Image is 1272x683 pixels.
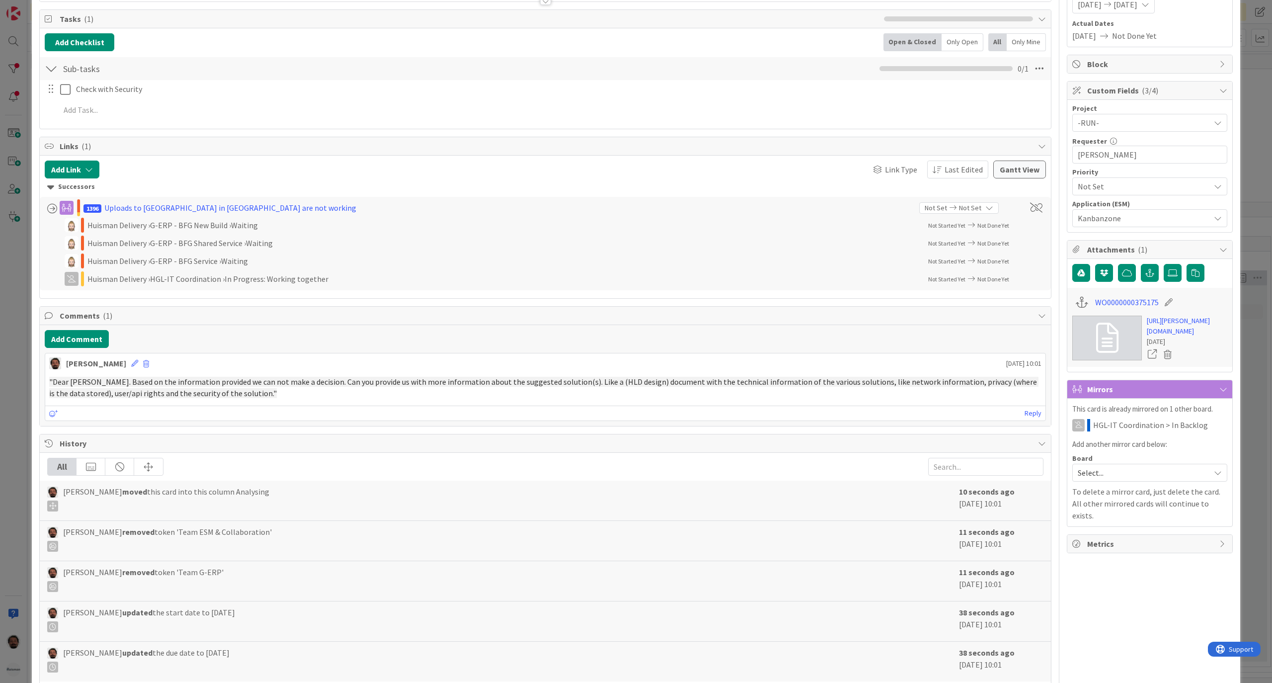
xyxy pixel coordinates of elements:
img: AC [47,487,58,498]
img: AC [47,567,58,578]
span: HGL-IT Coordination > In Backlog [1093,419,1208,431]
span: "Dear [PERSON_NAME]. Based on the information provided we can not make a decision. Can you provid... [49,377,1038,398]
div: [DATE] 10:01 [959,566,1043,596]
b: 11 seconds ago [959,527,1015,537]
div: All [48,458,77,475]
p: To delete a mirror card, just delete the card. All other mirrored cards will continue to exists. [1072,486,1227,521]
span: Block [1087,58,1214,70]
span: ( 1 ) [1138,245,1147,255]
div: Only Open [942,33,983,51]
span: Not Done Yet [977,222,1009,229]
span: Attachments [1087,244,1214,256]
div: Huisman Delivery › G-ERP - BFG New Build › Waiting [87,219,346,231]
div: Priority [1072,169,1227,175]
span: [PERSON_NAME] token 'Team G-ERP' [63,566,224,592]
b: 10 seconds ago [959,487,1015,497]
div: Huisman Delivery › G-ERP - BFG Shared Service › Waiting [87,237,346,249]
input: Add Checklist... [60,60,283,78]
div: [DATE] 10:01 [959,526,1043,556]
div: Uploads to [GEOGRAPHIC_DATA] in [GEOGRAPHIC_DATA] are not working [104,202,356,214]
div: Successors [47,181,1043,192]
img: AC [49,357,61,369]
span: Tasks [60,13,879,25]
b: removed [122,527,155,537]
span: Links [60,140,1033,152]
div: Project [1072,105,1227,112]
span: Not Set [959,203,981,213]
b: moved [122,487,147,497]
span: Not Started Yet [928,222,965,229]
div: [DATE] 10:01 [959,647,1043,677]
button: Add Checklist [45,33,114,51]
div: Huisman Delivery › HGL-IT Coordination › In Progress: Working together [87,273,346,285]
div: Open & Closed [883,33,942,51]
span: Actual Dates [1072,18,1227,29]
img: Rv [65,218,79,232]
span: Kanbanzone [1078,211,1205,225]
input: Search... [928,458,1043,476]
span: [DATE] 10:01 [1006,358,1041,369]
span: Not Done Yet [977,257,1009,265]
img: AC [47,607,58,618]
div: [DATE] [1147,337,1227,347]
img: AC [47,527,58,538]
span: Support [21,1,45,13]
span: Custom Fields [1087,85,1214,96]
button: Last Edited [927,161,988,178]
span: Not Started Yet [928,257,965,265]
div: Huisman Delivery › G-ERP - BFG Service › Waiting [87,255,346,267]
a: Open [1147,348,1158,361]
div: [PERSON_NAME] [66,357,126,369]
img: Rv [65,254,79,268]
span: 1396 [83,204,101,213]
b: removed [122,567,155,577]
a: [URL][PERSON_NAME][DOMAIN_NAME] [1147,316,1227,337]
span: [PERSON_NAME] token 'Team ESM & Collaboration' [63,526,272,552]
span: -RUN- [1078,116,1205,130]
b: 38 seconds ago [959,607,1015,617]
span: [PERSON_NAME] this card into this column Analysing [63,486,269,512]
span: Not Done Yet [977,275,1009,283]
b: updated [122,648,153,658]
span: [DATE] [1072,30,1096,42]
span: Not Set [925,203,947,213]
span: Mirrors [1087,383,1214,395]
span: ( 1 ) [81,141,91,151]
a: WO0000000375175 [1095,296,1159,308]
span: Metrics [1087,538,1214,550]
span: Not Set [1078,179,1205,193]
img: Rv [65,236,79,250]
span: [PERSON_NAME] the due date to [DATE] [63,647,230,673]
span: Not Started Yet [928,240,965,247]
label: Requester [1072,137,1107,146]
span: ( 1 ) [103,311,112,321]
span: Comments [60,310,1033,322]
b: 11 seconds ago [959,567,1015,577]
button: Gantt View [993,161,1046,178]
span: ( 3/4 ) [1142,85,1158,95]
span: Board [1072,455,1093,462]
p: Check with Security [76,84,1044,95]
span: Not Started Yet [928,275,965,283]
span: 0 / 1 [1018,63,1029,75]
div: [DATE] 10:01 [959,606,1043,636]
button: Add Link [45,161,99,178]
div: Only Mine [1007,33,1046,51]
p: This card is already mirrored on 1 other board. [1072,404,1227,415]
button: Add Comment [45,330,109,348]
img: AC [47,648,58,659]
span: History [60,437,1033,449]
span: Link Type [885,164,917,175]
a: Reply [1025,407,1041,420]
div: Application (ESM) [1072,200,1227,207]
b: updated [122,607,153,617]
p: Add another mirror card below: [1072,439,1227,450]
span: [PERSON_NAME] the start date to [DATE] [63,606,235,632]
b: 38 seconds ago [959,648,1015,658]
span: ( 1 ) [84,14,93,24]
div: [DATE] 10:01 [959,486,1043,515]
span: Not Done Yet [977,240,1009,247]
div: All [988,33,1007,51]
span: Not Done Yet [1112,30,1157,42]
span: Last Edited [945,164,983,175]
